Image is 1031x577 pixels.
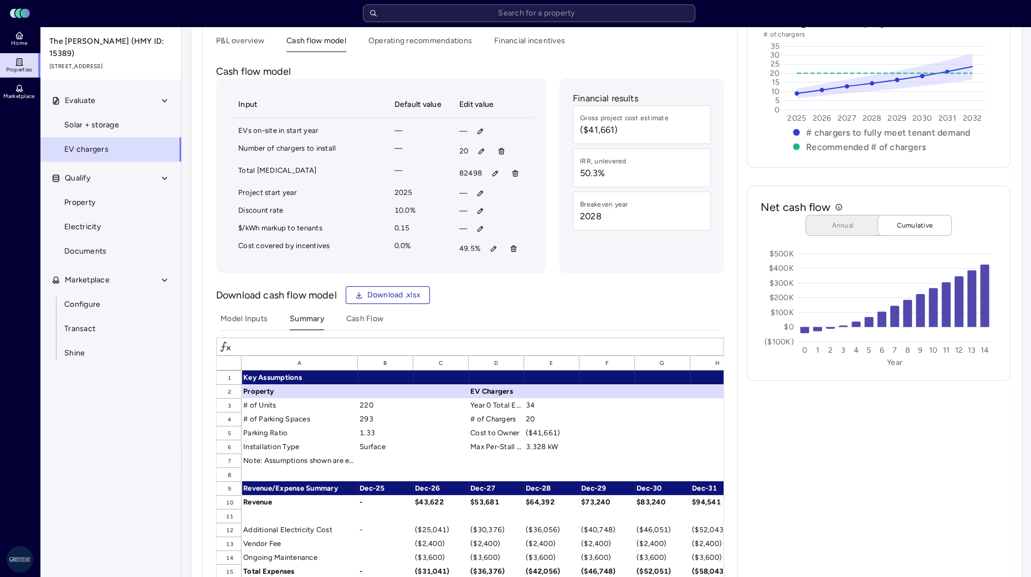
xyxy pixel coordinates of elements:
span: Marketplace [65,274,110,286]
div: 7 [217,454,242,467]
text: 2030 [912,114,932,123]
div: 3.328 kW [524,440,579,454]
th: Default value [386,92,450,118]
text: # chargers to fully meet tenant demand [806,127,971,138]
div: 14 [217,550,242,564]
a: Shine [40,341,182,365]
div: 34 [524,398,579,412]
div: $94,541 [690,495,746,509]
text: 10 [771,87,780,96]
div: EV Chargers [469,384,524,398]
div: Dec-30 [635,481,690,495]
div: Installation Type [242,440,358,454]
div: 20 [524,412,579,426]
div: ($25,041) [413,523,469,537]
th: Edit value [450,92,533,118]
div: E [524,356,579,370]
div: ($40,748) [579,523,635,537]
span: Home [11,40,27,47]
div: Property [242,384,358,398]
div: Surface [358,440,413,454]
div: Max Per-Stall Concurrent Power [469,440,524,454]
text: 13 [968,346,976,355]
span: Shine [64,347,85,359]
div: $53,681 [469,495,524,509]
div: ($30,376) [469,523,524,537]
button: Model Inputs [220,313,268,330]
a: Electricity [40,215,182,239]
h2: Net cash flow [761,199,830,215]
text: ($100K) [765,337,794,347]
span: Cumulative [887,220,942,231]
div: 12 [217,523,242,537]
div: ($52,043) [690,523,746,537]
text: 2027 [838,114,856,123]
div: Revenue/Expense Summary [242,481,358,495]
text: 2 [828,346,833,355]
button: Operating recommendations [368,35,472,52]
text: 2031 [938,114,956,123]
div: Vendor Fee [242,537,358,550]
span: Marketplace [3,93,34,100]
span: EV chargers [64,143,109,156]
div: # of Chargers [469,412,524,426]
div: Cost to Owner [469,426,524,440]
button: Download .xlsx [346,286,430,304]
span: Solar + storage [64,119,119,131]
text: 35 [771,42,780,51]
td: Discount rate [229,202,386,220]
text: 2028 [863,114,882,123]
div: D [469,356,524,370]
img: Greystar AS [7,546,33,573]
span: Evaluate [65,95,95,107]
span: 20 [459,145,469,157]
button: P&L overview [216,35,264,52]
span: Documents [64,245,106,257]
div: 13 [217,537,242,550]
a: Transact [40,317,182,341]
text: $300K [770,279,794,288]
td: 10.0% [386,202,450,220]
div: ($2,400) [690,537,746,550]
text: 6 [880,346,884,355]
td: Number of chargers to install [229,140,386,162]
text: 2032 [963,114,982,123]
div: Revenue [242,495,358,509]
text: 5 [867,346,871,355]
div: F [579,356,635,370]
a: Solar + storage [40,113,182,137]
span: Download .xlsx [367,289,421,301]
div: 220 [358,398,413,412]
span: [STREET_ADDRESS] [49,62,173,71]
td: $/kWh markup to tenants [229,220,386,238]
div: $43,622 [413,495,469,509]
button: Qualify [40,166,182,190]
div: 8 [217,467,242,481]
td: — [386,140,450,162]
span: Property [64,197,95,209]
div: ($3,600) [690,550,746,564]
button: Cash Flow [346,313,383,330]
th: Input [229,92,386,118]
div: 4 [217,412,242,426]
span: — [459,205,467,217]
span: Transact [64,323,95,335]
div: Dec-31 [690,481,746,495]
td: 0.0% [386,238,450,260]
div: ($3,600) [469,550,524,564]
text: 10 [929,346,938,355]
div: Dec-29 [579,481,635,495]
a: Property [40,190,182,215]
div: ($36,056) [524,523,579,537]
div: Dec-27 [469,481,524,495]
div: 6 [217,440,242,454]
button: Financial incentives [494,35,565,52]
text: 2029 [888,114,907,123]
td: 2025 [386,184,450,202]
span: Annual [815,220,870,231]
div: A [242,356,358,370]
div: $64,392 [524,495,579,509]
p: Download cash flow model [216,288,337,302]
div: ($2,400) [579,537,635,550]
